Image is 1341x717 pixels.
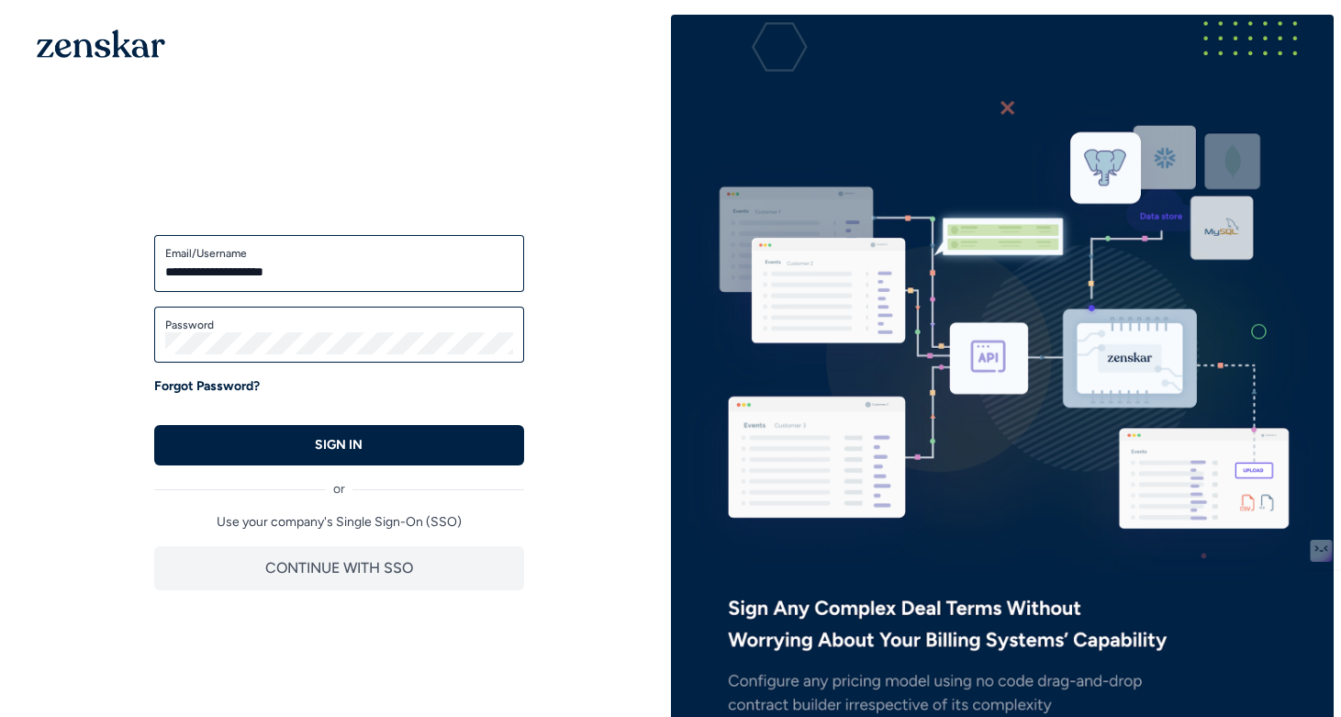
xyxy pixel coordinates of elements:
[154,465,524,499] div: or
[315,436,363,454] p: SIGN IN
[154,377,260,396] a: Forgot Password?
[165,246,513,261] label: Email/Username
[37,29,165,58] img: 1OGAJ2xQqyY4LXKgY66KYq0eOWRCkrZdAb3gUhuVAqdWPZE9SRJmCz+oDMSn4zDLXe31Ii730ItAGKgCKgCCgCikA4Av8PJUP...
[154,546,524,590] button: CONTINUE WITH SSO
[154,425,524,465] button: SIGN IN
[165,318,513,332] label: Password
[154,513,524,532] p: Use your company's Single Sign-On (SSO)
